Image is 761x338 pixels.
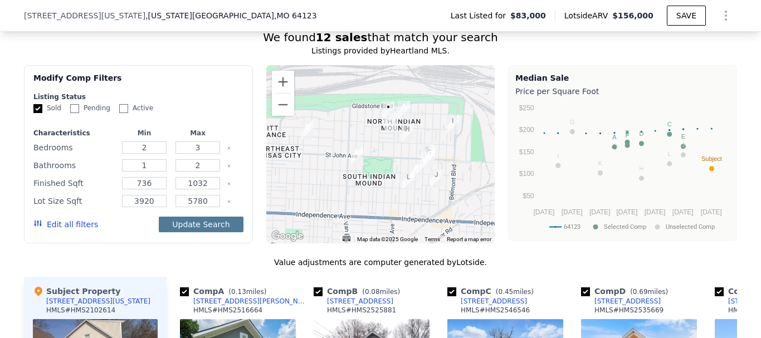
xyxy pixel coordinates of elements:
[668,150,671,157] text: L
[581,297,661,306] a: [STREET_ADDRESS]
[682,141,685,148] text: J
[666,223,715,231] text: Unselected Comp
[461,306,530,315] div: HMLS # HMS2546546
[701,208,722,216] text: [DATE]
[357,236,418,242] span: Map data ©2025 Google
[401,124,413,143] div: 302 N Oakley Ave
[343,236,350,241] button: Keyboard shortcuts
[557,153,559,159] text: I
[33,158,115,173] div: Bathrooms
[447,115,459,134] div: 340 N Belmont Blvd
[701,155,722,162] text: Subject
[119,104,128,113] input: Active
[33,286,120,297] div: Subject Property
[715,4,737,27] button: Show Options
[451,10,510,21] span: Last Listed for
[314,297,393,306] a: [STREET_ADDRESS]
[640,165,644,172] text: H
[570,119,575,125] text: G
[423,146,435,165] div: 112 Bellaire Ave
[491,288,538,296] span: ( miles)
[612,134,617,140] text: A
[33,104,61,113] label: Sold
[667,121,672,128] text: C
[46,297,150,306] div: [STREET_ADDRESS][US_STATE]
[681,133,685,140] text: E
[269,229,306,243] img: Google
[33,72,243,92] div: Modify Comp Filters
[33,175,115,191] div: Finished Sqft
[180,286,271,297] div: Comp A
[616,208,637,216] text: [DATE]
[382,101,394,120] div: 427 N Colorado Ave
[327,306,396,315] div: HMLS # HMS2525881
[269,229,306,243] a: Open this area in Google Maps (opens a new window)
[598,160,603,166] text: K
[612,11,653,20] span: $156,000
[667,6,706,26] button: SAVE
[231,288,246,296] span: 0.13
[193,297,309,306] div: [STREET_ADDRESS][PERSON_NAME]
[351,146,363,165] div: 123 S Chelsea Avenue
[33,219,98,230] button: Edit all filters
[70,104,110,113] label: Pending
[180,297,309,306] a: [STREET_ADDRESS][PERSON_NAME]
[33,193,115,209] div: Lot Size Sqft
[533,208,554,216] text: [DATE]
[519,104,534,112] text: $250
[33,92,243,101] div: Listing Status
[24,30,737,45] div: We found that match your search
[633,288,648,296] span: 0.69
[640,130,644,137] text: D
[515,72,730,84] div: Median Sale
[589,208,611,216] text: [DATE]
[625,129,629,136] text: B
[515,99,730,238] svg: A chart.
[384,111,397,130] div: 5235 Norledge Ave
[421,144,433,163] div: 5809 Saint John Ave
[193,306,262,315] div: HMLS # HMS2516664
[316,31,368,44] strong: 12 sales
[604,223,646,231] text: Selected Comp
[119,104,153,113] label: Active
[274,11,317,20] span: , MO 64123
[224,288,271,296] span: ( miles)
[402,172,414,190] div: 401 Oakley Ave
[173,129,222,138] div: Max
[227,146,231,150] button: Clear
[46,306,115,315] div: HMLS # HMS2102614
[145,10,316,21] span: , [US_STATE][GEOGRAPHIC_DATA]
[24,45,737,56] div: Listings provided by Heartland MLS .
[314,286,404,297] div: Comp B
[365,288,380,296] span: 0.08
[562,208,583,216] text: [DATE]
[510,10,546,21] span: $83,000
[33,140,115,155] div: Bedrooms
[564,10,612,21] span: Lotside ARV
[33,104,42,113] input: Sold
[447,297,527,306] a: [STREET_ADDRESS]
[594,306,664,315] div: HMLS # HMS2535669
[301,121,314,140] div: 4215 Scarritt Ave
[672,208,694,216] text: [DATE]
[410,162,422,181] div: 323 Lawndale Ave
[498,288,513,296] span: 0.45
[358,288,404,296] span: ( miles)
[519,148,534,156] text: $150
[447,236,491,242] a: Report a map error
[327,297,393,306] div: [STREET_ADDRESS]
[159,217,243,232] button: Update Search
[519,126,534,134] text: $200
[581,286,672,297] div: Comp D
[423,149,435,168] div: 118 Bellaire Ave
[70,104,79,113] input: Pending
[425,236,440,242] a: Terms (opens in new tab)
[626,132,630,139] text: F
[227,199,231,204] button: Clear
[430,169,442,188] div: 5921 Lexington Ave
[227,164,231,168] button: Clear
[398,101,410,120] div: 431 N Drury Ave
[227,182,231,186] button: Clear
[645,208,666,216] text: [DATE]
